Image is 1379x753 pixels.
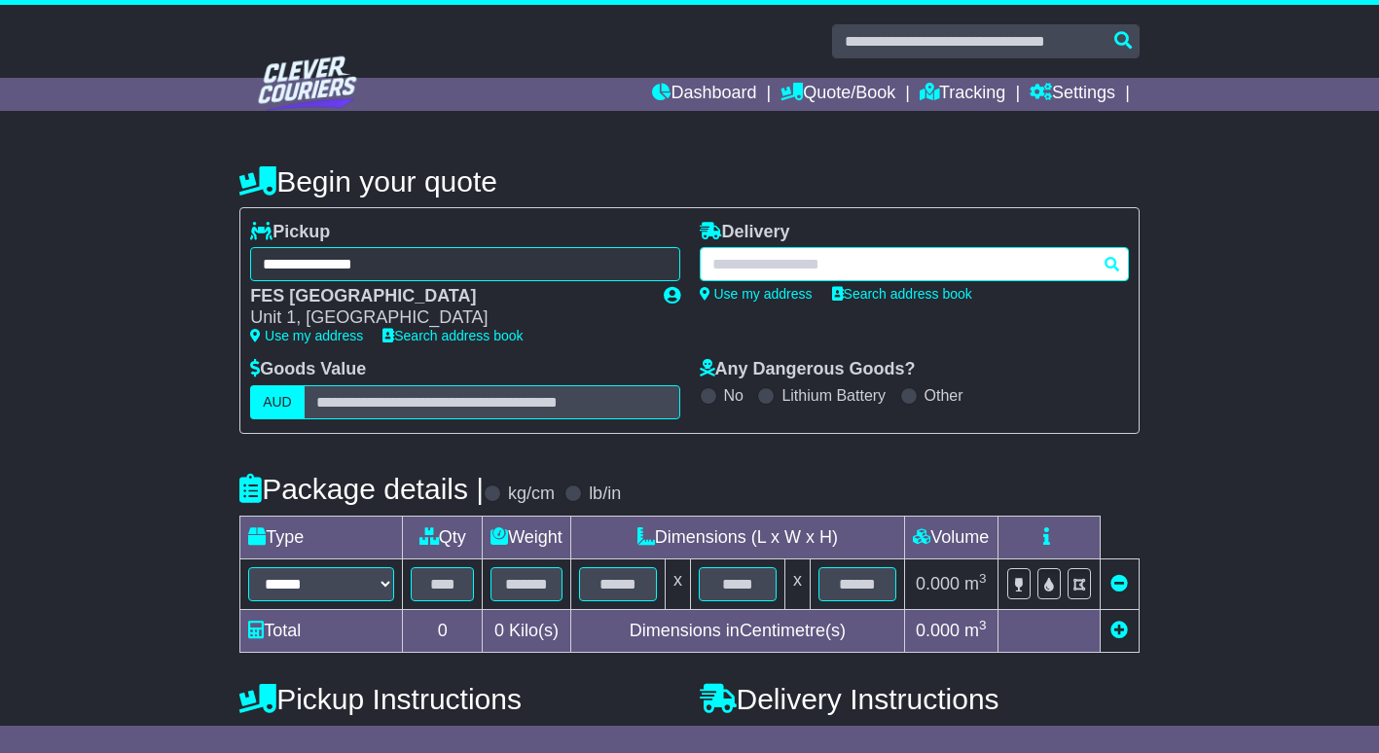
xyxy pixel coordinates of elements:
[964,621,987,640] span: m
[1110,574,1128,593] a: Remove this item
[403,609,483,652] td: 0
[403,516,483,558] td: Qty
[916,621,960,640] span: 0.000
[239,683,679,715] h4: Pickup Instructions
[724,386,744,405] label: No
[979,571,987,586] sup: 3
[700,286,813,302] a: Use my address
[250,359,366,380] label: Goods Value
[240,516,403,558] td: Type
[700,359,916,380] label: Any Dangerous Goods?
[250,286,643,307] div: FES [GEOGRAPHIC_DATA]
[784,558,810,609] td: x
[250,222,330,243] label: Pickup
[700,222,790,243] label: Delivery
[904,516,998,558] td: Volume
[250,328,363,343] a: Use my address
[780,78,895,111] a: Quote/Book
[652,78,756,111] a: Dashboard
[1030,78,1115,111] a: Settings
[570,516,904,558] td: Dimensions (L x W x H)
[250,385,305,419] label: AUD
[483,516,571,558] td: Weight
[382,328,523,343] a: Search address book
[570,609,904,652] td: Dimensions in Centimetre(s)
[1110,621,1128,640] a: Add new item
[240,609,403,652] td: Total
[964,574,987,593] span: m
[916,574,960,593] span: 0.000
[979,618,987,632] sup: 3
[508,484,555,505] label: kg/cm
[925,386,963,405] label: Other
[494,621,504,640] span: 0
[250,307,643,329] div: Unit 1, [GEOGRAPHIC_DATA]
[920,78,1005,111] a: Tracking
[589,484,621,505] label: lb/in
[832,286,972,302] a: Search address book
[483,609,571,652] td: Kilo(s)
[239,473,484,505] h4: Package details |
[781,386,886,405] label: Lithium Battery
[700,247,1129,281] typeahead: Please provide city
[665,558,690,609] td: x
[700,683,1140,715] h4: Delivery Instructions
[239,165,1140,197] h4: Begin your quote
